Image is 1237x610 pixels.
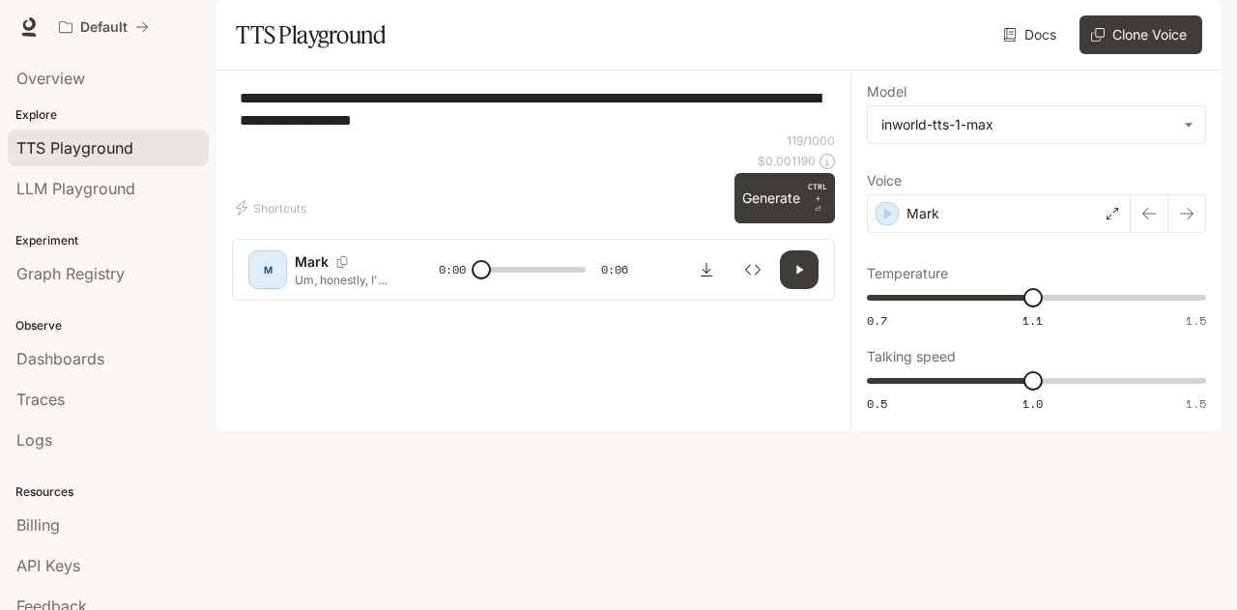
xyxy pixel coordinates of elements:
button: GenerateCTRL +⏎ [734,173,835,223]
button: Clone Voice [1079,15,1202,54]
p: ⏎ [808,181,827,216]
span: 1.0 [1022,395,1043,412]
p: Voice [867,174,902,188]
p: Temperature [867,267,948,280]
p: Mark [295,252,329,272]
button: Shortcuts [232,192,314,223]
span: 1.5 [1186,312,1206,329]
p: Model [867,85,906,99]
span: 0.5 [867,395,887,412]
button: Download audio [687,250,726,289]
p: Um, honestly, I'm not too sure about that, but, uh, I kinda remember hearing something about it o... [295,272,392,288]
span: 0:00 [439,260,466,279]
button: Copy Voice ID [329,256,356,268]
p: $ 0.001190 [758,153,816,169]
button: All workspaces [50,8,158,46]
div: inworld-tts-1-max [868,106,1205,143]
p: Default [80,19,128,36]
p: Mark [906,204,939,223]
h1: TTS Playground [236,15,386,54]
button: Inspect [734,250,772,289]
p: CTRL + [808,181,827,204]
span: 1.5 [1186,395,1206,412]
a: Docs [999,15,1064,54]
p: 119 / 1000 [787,132,835,149]
div: inworld-tts-1-max [881,115,1174,134]
span: 0:06 [601,260,628,279]
span: 0.7 [867,312,887,329]
span: 1.1 [1022,312,1043,329]
div: M [252,254,283,285]
p: Talking speed [867,350,956,363]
